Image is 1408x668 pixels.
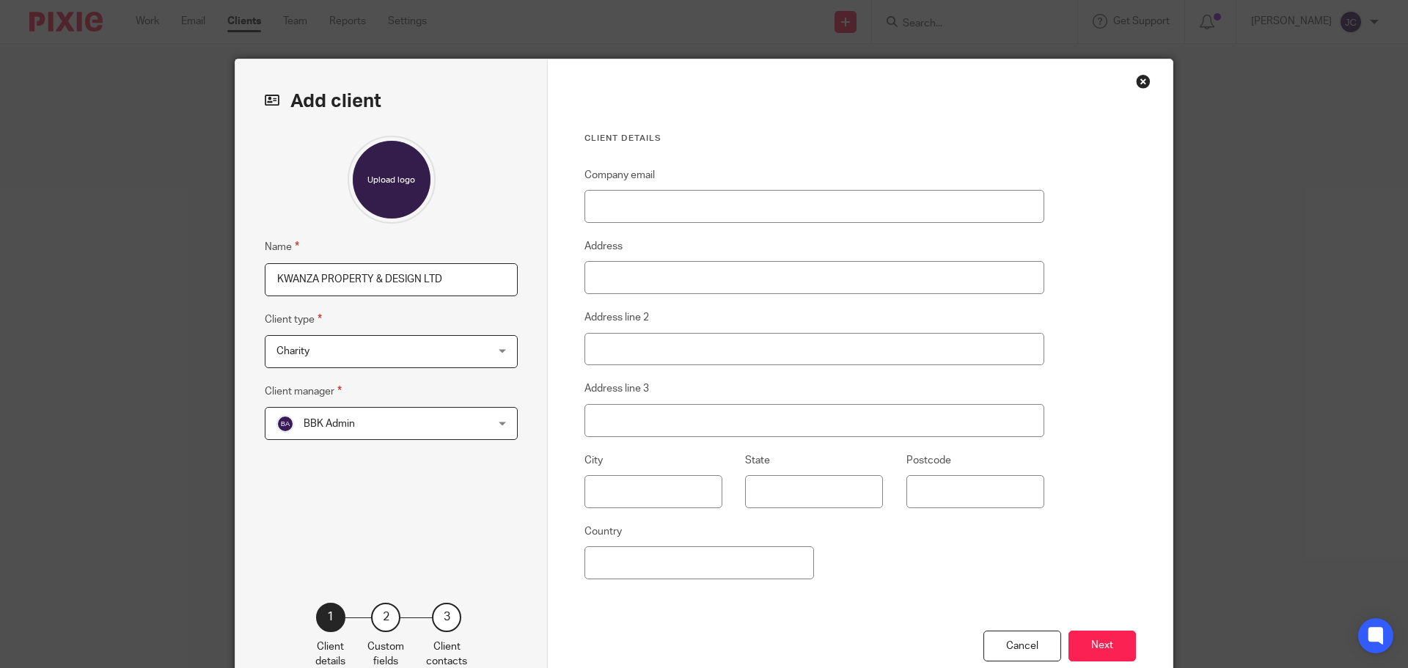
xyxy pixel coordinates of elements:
[584,310,649,325] label: Address line 2
[584,168,655,183] label: Company email
[316,603,345,632] div: 1
[584,239,623,254] label: Address
[983,631,1061,662] div: Cancel
[265,238,299,255] label: Name
[371,603,400,632] div: 2
[584,381,649,396] label: Address line 3
[265,383,342,400] label: Client manager
[276,415,294,433] img: svg%3E
[584,133,1044,144] h3: Client details
[1068,631,1136,662] button: Next
[584,453,603,468] label: City
[432,603,461,632] div: 3
[276,346,309,356] span: Charity
[265,311,322,328] label: Client type
[584,524,622,539] label: Country
[906,453,951,468] label: Postcode
[1136,74,1151,89] div: Close this dialog window
[265,89,518,114] h2: Add client
[745,453,770,468] label: State
[304,419,355,429] span: BBK Admin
